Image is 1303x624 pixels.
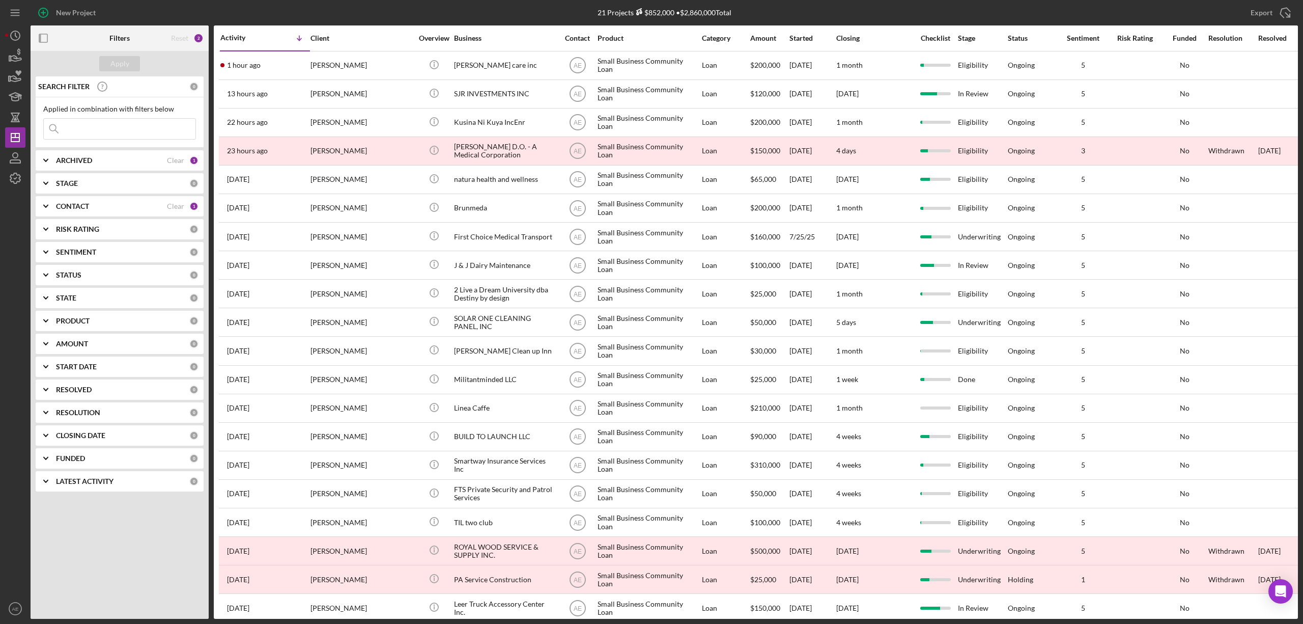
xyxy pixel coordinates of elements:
[573,519,581,526] text: AE
[1162,461,1207,469] div: No
[702,280,749,307] div: Loan
[454,138,556,165] div: [PERSON_NAME] D.O. - A Medical Corporation
[193,33,204,43] div: 2
[958,252,1007,279] div: In Review
[789,309,835,336] div: [DATE]
[454,423,556,450] div: BUILD TO LAUNCH LLC
[836,146,856,155] time: 4 days
[189,248,199,257] div: 0
[958,366,1007,393] div: Done
[958,395,1007,422] div: Eligibility
[750,61,780,69] span: $200,000
[1008,318,1035,327] div: Ongoing
[454,366,556,393] div: Militantminded LLC
[1162,147,1207,155] div: No
[56,179,78,187] b: STAGE
[573,148,581,155] text: AE
[1008,34,1057,42] div: Status
[1008,375,1035,384] div: Ongoing
[750,203,780,212] span: $200,000
[836,460,861,469] time: 4 weeks
[702,138,749,165] div: Loan
[702,223,749,250] div: Loan
[454,252,556,279] div: J & J Dairy Maintenance
[1008,432,1035,441] div: Ongoing
[310,195,412,222] div: [PERSON_NAME]
[415,34,453,42] div: Overview
[836,34,913,42] div: Closing
[227,547,249,555] time: 2025-08-20 21:57
[789,80,835,107] div: [DATE]
[1058,204,1109,212] div: 5
[189,339,199,348] div: 0
[702,509,749,536] div: Loan
[836,318,856,327] time: 5 days
[227,233,249,241] time: 2025-09-05 01:29
[1162,118,1207,126] div: No
[167,156,184,165] div: Clear
[750,537,788,564] div: $500,000
[573,433,581,441] text: AE
[310,566,412,593] div: [PERSON_NAME]
[1008,118,1035,126] div: Ongoing
[1162,233,1207,241] div: No
[454,452,556,479] div: Smartway Insurance Services Inc
[1162,490,1207,498] div: No
[43,105,196,113] div: Applied in combination with filters below
[1008,347,1035,355] div: Ongoing
[573,233,581,240] text: AE
[189,156,199,165] div: 1
[38,83,90,91] b: SEARCH FILTER
[227,318,249,327] time: 2025-08-29 18:34
[454,509,556,536] div: TIL two club
[1058,347,1109,355] div: 5
[1162,547,1207,555] div: No
[227,461,249,469] time: 2025-08-22 23:12
[598,509,699,536] div: Small Business Community Loan
[1251,3,1272,23] div: Export
[598,537,699,564] div: Small Business Community Loan
[598,309,699,336] div: Small Business Community Loan
[573,205,581,212] text: AE
[750,460,780,469] span: $310,000
[750,232,780,241] span: $160,000
[56,225,99,233] b: RISK RATING
[189,477,199,486] div: 0
[1058,547,1109,555] div: 5
[1162,175,1207,183] div: No
[702,337,749,364] div: Loan
[958,537,1007,564] div: Underwriting
[958,166,1007,193] div: Eligibility
[189,408,199,417] div: 0
[573,176,581,183] text: AE
[598,280,699,307] div: Small Business Community Loan
[789,509,835,536] div: [DATE]
[227,375,249,384] time: 2025-08-27 19:28
[454,195,556,222] div: Brunmeda
[1162,432,1207,441] div: No
[56,477,114,485] b: LATEST ACTIVITY
[1208,147,1244,155] div: Withdrawn
[702,252,749,279] div: Loan
[789,337,835,364] div: [DATE]
[958,337,1007,364] div: Eligibility
[958,80,1007,107] div: In Review
[914,34,957,42] div: Checklist
[573,548,581,555] text: AE
[1162,90,1207,98] div: No
[958,52,1007,79] div: Eligibility
[1008,204,1035,212] div: Ongoing
[227,204,249,212] time: 2025-09-06 07:39
[56,340,88,348] b: AMOUNT
[1162,318,1207,327] div: No
[1008,175,1035,183] div: Ongoing
[227,90,268,98] time: 2025-09-09 08:31
[789,280,835,307] div: [DATE]
[836,375,858,384] time: 1 week
[1008,261,1035,269] div: Ongoing
[958,195,1007,222] div: Eligibility
[227,404,249,412] time: 2025-08-27 16:06
[310,80,412,107] div: [PERSON_NAME]
[573,376,581,384] text: AE
[598,223,699,250] div: Small Business Community Loan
